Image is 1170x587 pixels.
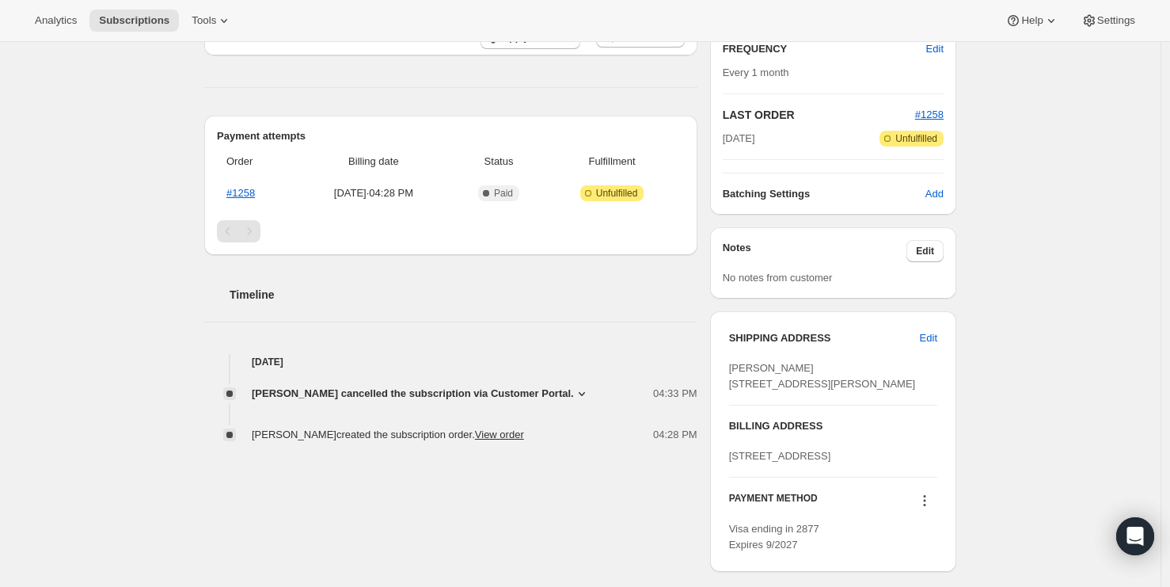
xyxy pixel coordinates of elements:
span: Analytics [35,14,77,27]
span: Edit [916,245,934,257]
a: #1258 [226,187,255,199]
span: Every 1 month [723,67,789,78]
div: Open Intercom Messenger [1116,517,1154,555]
span: Fulfillment [549,154,674,170]
span: Billing date [298,154,448,170]
nav: Pagination [217,220,685,242]
span: Help [1021,14,1043,27]
button: Tools [182,10,241,32]
h2: Payment attempts [217,128,685,144]
button: Edit [906,240,944,262]
span: Paid [494,187,513,200]
button: #1258 [915,107,944,123]
span: Unfulfilled [895,132,937,145]
span: Edit [920,330,937,346]
span: Visa ending in 2877 Expires 9/2027 [729,523,819,551]
span: [DATE] [723,131,755,147]
span: No notes from customer [723,272,833,284]
h3: BILLING ADDRESS [729,418,937,434]
h3: Notes [723,240,907,262]
h4: [DATE] [204,354,697,370]
h2: FREQUENCY [723,41,926,57]
button: Settings [1072,10,1145,32]
span: Subscriptions [99,14,169,27]
span: 04:33 PM [653,386,697,402]
button: Edit [917,36,953,62]
span: [STREET_ADDRESS] [729,450,831,462]
h6: Batching Settings [723,186,925,202]
a: View order [475,429,524,440]
h3: PAYMENT METHOD [729,492,818,513]
a: #1258 [915,109,944,120]
button: Analytics [25,10,86,32]
span: Add [925,186,944,202]
button: Subscriptions [89,10,179,32]
span: [DATE] · 04:28 PM [298,185,448,201]
h2: LAST ORDER [723,107,915,123]
button: Add [916,181,953,207]
span: [PERSON_NAME] [STREET_ADDRESS][PERSON_NAME] [729,362,916,390]
span: Tools [192,14,216,27]
span: Unfulfilled [596,187,638,200]
span: Settings [1097,14,1135,27]
button: [PERSON_NAME] cancelled the subscription via Customer Portal. [252,386,590,402]
button: Edit [910,326,947,351]
h2: Timeline [230,287,697,303]
th: Order [217,144,294,179]
button: Help [996,10,1068,32]
span: Status [458,154,540,170]
span: Edit [926,41,944,57]
h3: SHIPPING ADDRESS [729,330,920,346]
span: [PERSON_NAME] created the subscription order. [252,429,524,440]
span: 04:28 PM [653,427,697,443]
span: [PERSON_NAME] cancelled the subscription via Customer Portal. [252,386,574,402]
